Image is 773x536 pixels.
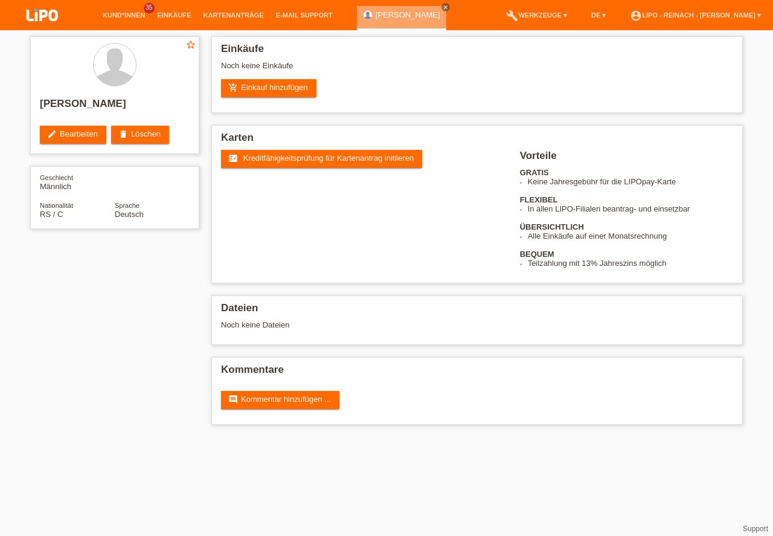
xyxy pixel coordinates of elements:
li: Teilzahlung mit 13% Jahreszins möglich [528,259,733,268]
b: ÜBERSICHTLICH [520,222,584,231]
a: account_circleLIPO - Reinach - [PERSON_NAME] ▾ [624,11,767,19]
b: GRATIS [520,168,549,177]
a: Kartenanträge [197,11,270,19]
span: Sprache [115,202,140,209]
i: add_shopping_cart [228,83,238,92]
a: DE ▾ [585,11,612,19]
i: comment [228,395,238,404]
i: close [443,4,449,10]
a: star_border [185,39,196,52]
div: Männlich [40,173,115,191]
a: Support [743,525,768,533]
span: Nationalität [40,202,73,209]
span: Kreditfähigkeitsprüfung für Kartenantrag initiieren [243,153,414,163]
span: 35 [144,3,155,13]
a: fact_check Kreditfähigkeitsprüfung für Kartenantrag initiieren [221,150,422,168]
h2: Vorteile [520,150,733,168]
span: Serbien / C / 23.07.2006 [40,210,63,219]
i: star_border [185,39,196,50]
i: account_circle [630,10,642,22]
div: Noch keine Dateien [221,320,590,329]
li: Keine Jahresgebühr für die LIPOpay-Karte [528,177,733,186]
b: BEQUEM [520,250,554,259]
a: close [441,3,450,11]
a: editBearbeiten [40,126,106,144]
li: Alle Einkäufe auf einer Monatsrechnung [528,231,733,241]
h2: Einkäufe [221,43,733,61]
li: In allen LIPO-Filialen beantrag- und einsetzbar [528,204,733,213]
a: [PERSON_NAME] [376,10,440,19]
a: Einkäufe [151,11,197,19]
i: fact_check [228,153,238,163]
i: build [506,10,518,22]
a: LIPO pay [12,25,72,34]
a: Kund*innen [97,11,151,19]
a: buildWerkzeuge ▾ [500,11,573,19]
h2: [PERSON_NAME] [40,98,190,116]
b: FLEXIBEL [520,195,558,204]
span: Deutsch [115,210,144,219]
h2: Dateien [221,302,733,320]
h2: Kommentare [221,364,733,382]
h2: Karten [221,132,733,150]
i: edit [47,129,57,139]
a: E-Mail Support [270,11,339,19]
a: commentKommentar hinzufügen ... [221,391,339,409]
div: Noch keine Einkäufe [221,61,733,79]
span: Geschlecht [40,174,73,181]
i: delete [118,129,128,139]
a: deleteLöschen [111,126,169,144]
a: add_shopping_cartEinkauf hinzufügen [221,79,316,97]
